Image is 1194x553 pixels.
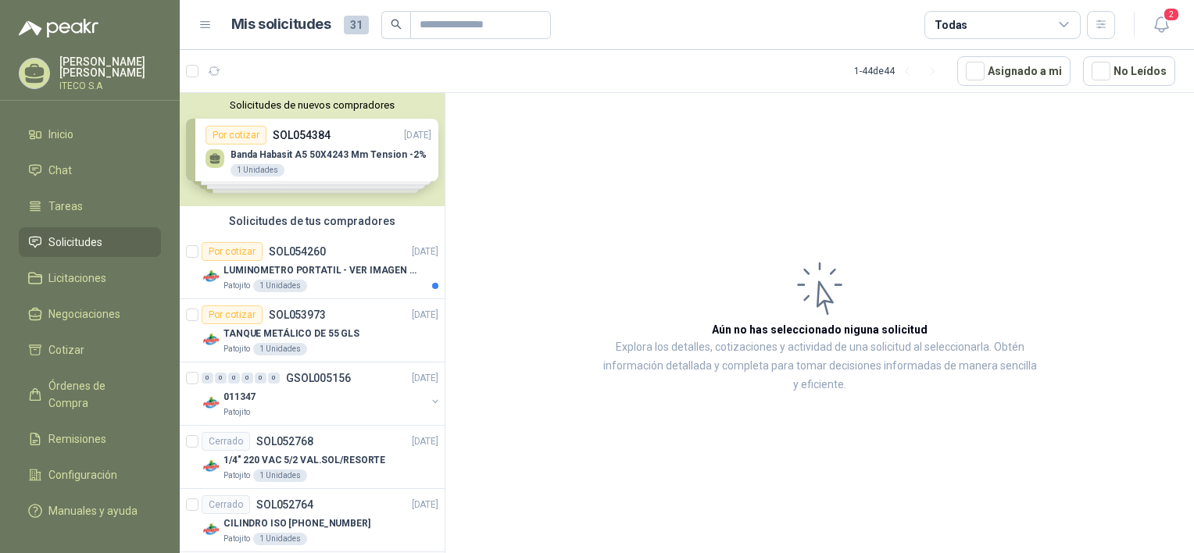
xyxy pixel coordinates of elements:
[19,263,161,293] a: Licitaciones
[223,343,250,355] p: Patojito
[231,13,331,36] h1: Mis solicitudes
[19,155,161,185] a: Chat
[59,81,161,91] p: ITECO S.A
[186,99,438,111] button: Solicitudes de nuevos compradores
[223,453,385,468] p: 1/4" 220 VAC 5/2 VAL.SOL/RESORTE
[48,502,138,519] span: Manuales y ayuda
[1163,7,1180,22] span: 2
[223,516,370,531] p: CILINDRO ISO [PHONE_NUMBER]
[223,406,250,419] p: Patojito
[19,335,161,365] a: Cotizar
[412,308,438,323] p: [DATE]
[241,373,253,384] div: 0
[256,436,313,447] p: SOL052768
[391,19,402,30] span: search
[48,126,73,143] span: Inicio
[19,227,161,257] a: Solicitudes
[59,56,161,78] p: [PERSON_NAME] [PERSON_NAME]
[48,430,106,448] span: Remisiones
[180,206,445,236] div: Solicitudes de tus compradores
[286,373,351,384] p: GSOL005156
[202,495,250,514] div: Cerrado
[255,373,266,384] div: 0
[1147,11,1175,39] button: 2
[412,244,438,259] p: [DATE]
[215,373,227,384] div: 0
[1083,56,1175,86] button: No Leídos
[223,469,250,482] p: Patojito
[935,16,967,34] div: Todas
[253,280,307,292] div: 1 Unidades
[202,330,220,349] img: Company Logo
[202,457,220,476] img: Company Logo
[180,93,445,206] div: Solicitudes de nuevos compradoresPor cotizarSOL054384[DATE] Banda Habasit A5 50X4243 Mm Tension -...
[19,191,161,221] a: Tareas
[412,434,438,449] p: [DATE]
[412,371,438,386] p: [DATE]
[19,371,161,418] a: Órdenes de Compra
[202,369,441,419] a: 0 0 0 0 0 0 GSOL005156[DATE] Company Logo011347Patojito
[202,432,250,451] div: Cerrado
[253,533,307,545] div: 1 Unidades
[48,162,72,179] span: Chat
[602,338,1038,394] p: Explora los detalles, cotizaciones y actividad de una solicitud al seleccionarla. Obtén informaci...
[202,394,220,412] img: Company Logo
[180,426,445,489] a: CerradoSOL052768[DATE] Company Logo1/4" 220 VAC 5/2 VAL.SOL/RESORTEPatojito1 Unidades
[48,466,117,483] span: Configuración
[180,299,445,362] a: Por cotizarSOL053973[DATE] Company LogoTANQUE METÁLICO DE 55 GLSPatojito1 Unidades
[19,19,98,37] img: Logo peakr
[269,246,326,257] p: SOL054260
[223,390,256,405] p: 011347
[223,326,359,341] p: TANQUE METÁLICO DE 55 GLS
[48,234,102,251] span: Solicitudes
[202,242,263,261] div: Por cotizar
[712,321,928,338] h3: Aún no has seleccionado niguna solicitud
[19,424,161,454] a: Remisiones
[19,299,161,329] a: Negociaciones
[223,533,250,545] p: Patojito
[19,460,161,490] a: Configuración
[228,373,240,384] div: 0
[253,343,307,355] div: 1 Unidades
[412,498,438,512] p: [DATE]
[48,341,84,359] span: Cotizar
[19,120,161,149] a: Inicio
[253,469,307,482] div: 1 Unidades
[854,59,945,84] div: 1 - 44 de 44
[48,305,120,323] span: Negociaciones
[202,267,220,286] img: Company Logo
[344,16,369,34] span: 31
[269,309,326,320] p: SOL053973
[256,499,313,510] p: SOL052764
[48,198,83,215] span: Tareas
[19,496,161,526] a: Manuales y ayuda
[957,56,1071,86] button: Asignado a mi
[48,377,146,412] span: Órdenes de Compra
[202,520,220,539] img: Company Logo
[180,489,445,552] a: CerradoSOL052764[DATE] Company LogoCILINDRO ISO [PHONE_NUMBER]Patojito1 Unidades
[223,263,418,278] p: LUMINOMETRO PORTATIL - VER IMAGEN ADJUNTA
[202,373,213,384] div: 0
[180,236,445,299] a: Por cotizarSOL054260[DATE] Company LogoLUMINOMETRO PORTATIL - VER IMAGEN ADJUNTAPatojito1 Unidades
[268,373,280,384] div: 0
[48,269,106,287] span: Licitaciones
[223,280,250,292] p: Patojito
[202,305,263,324] div: Por cotizar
